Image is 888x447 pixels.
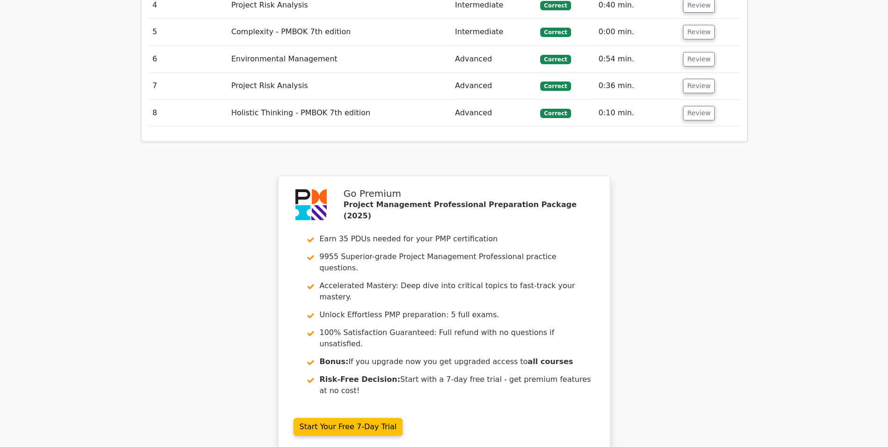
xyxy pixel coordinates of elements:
button: Review [683,79,715,93]
td: 6 [149,46,228,73]
span: Correct [540,1,571,10]
span: Correct [540,82,571,91]
td: Project Risk Analysis [228,73,451,99]
td: Environmental Management [228,46,451,73]
td: 5 [149,19,228,45]
td: 8 [149,100,228,127]
td: 0:10 min. [595,100,680,127]
button: Review [683,106,715,120]
button: Review [683,52,715,67]
td: Holistic Thinking - PMBOK 7th edition [228,100,451,127]
td: Advanced [451,100,536,127]
td: 0:54 min. [595,46,680,73]
span: Correct [540,28,571,37]
td: Complexity - PMBOK 7th edition [228,19,451,45]
td: Intermediate [451,19,536,45]
td: 7 [149,73,228,99]
span: Correct [540,109,571,118]
button: Review [683,25,715,39]
td: 0:00 min. [595,19,680,45]
td: 0:36 min. [595,73,680,99]
a: Start Your Free 7-Day Trial [294,418,403,436]
span: Correct [540,55,571,64]
td: Advanced [451,46,536,73]
td: Advanced [451,73,536,99]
